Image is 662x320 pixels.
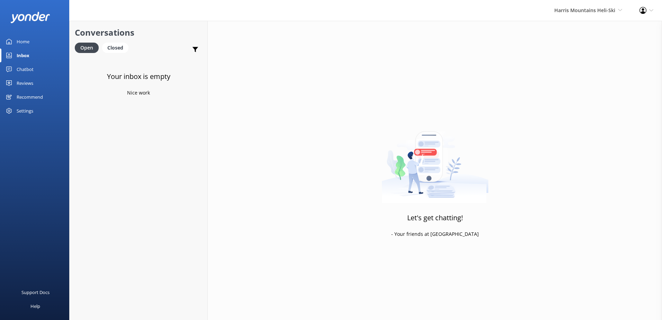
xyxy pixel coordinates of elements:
[75,44,102,51] a: Open
[30,299,40,313] div: Help
[102,44,132,51] a: Closed
[17,35,29,48] div: Home
[75,26,202,39] h2: Conversations
[17,76,33,90] div: Reviews
[127,89,150,97] p: Nice work
[17,62,34,76] div: Chatbot
[17,48,29,62] div: Inbox
[391,230,479,238] p: - Your friends at [GEOGRAPHIC_DATA]
[75,43,99,53] div: Open
[407,212,463,223] h3: Let's get chatting!
[21,285,50,299] div: Support Docs
[10,12,50,23] img: yonder-white-logo.png
[554,7,615,14] span: Harris Mountains Heli-Ski
[17,104,33,118] div: Settings
[102,43,128,53] div: Closed
[382,117,489,203] img: artwork of a man stealing a conversation from at giant smartphone
[17,90,43,104] div: Recommend
[107,71,170,82] h3: Your inbox is empty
